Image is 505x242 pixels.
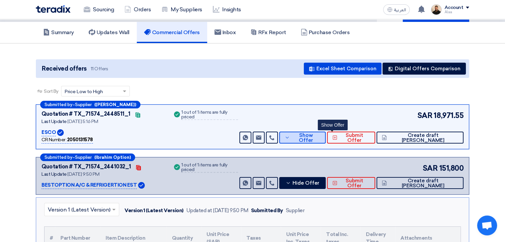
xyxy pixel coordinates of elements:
div: Show Offer [318,120,348,130]
span: 151,800 [439,163,463,174]
b: (Ibrahim Option) [94,155,131,159]
div: Open chat [477,215,497,235]
span: [DATE] 5:16 PM [67,119,98,124]
a: Updates Wall [81,22,137,43]
span: العربية [394,8,406,12]
span: Hide Offer [293,181,319,186]
img: MAA_1717931611039.JPG [431,4,442,15]
button: العربية [383,4,410,15]
a: Commercial Offers [137,22,207,43]
a: Inbox [207,22,243,43]
img: Teradix logo [36,5,70,13]
span: SAR [423,163,438,174]
h5: Purchase Orders [301,29,350,36]
span: 11 Offers [91,66,108,72]
a: Summary [36,22,81,43]
img: Verified Account [138,182,145,189]
a: Insights [208,2,246,17]
span: Submit Offer [339,178,370,188]
button: Submit Offer [327,177,375,189]
a: Sourcing [78,2,119,17]
span: Supplier [75,155,92,159]
span: Supplier [75,102,92,107]
a: Purchase Orders [294,22,357,43]
img: Verified Account [57,129,64,136]
span: [DATE] 9:50 PM [67,171,99,177]
a: RFx Report [243,22,293,43]
div: Alaa [444,10,469,14]
div: Quotation # TX_71574_2448511_1 [42,110,130,118]
button: Submit Offer [327,132,375,144]
button: Create draft [PERSON_NAME] [377,132,463,144]
div: Supplier [286,207,304,214]
span: 18,971.55 [434,110,463,121]
span: Sort By [44,88,58,95]
button: Digital Offers Comparison [382,63,466,75]
b: 2050131578 [67,137,93,143]
b: ([PERSON_NAME]) [94,102,136,107]
h5: Summary [43,29,74,36]
div: Submitted By [251,207,283,214]
span: Show Offer [292,133,320,143]
div: Quotation # TX_71574_2441032_1 [42,163,131,171]
span: Price Low to High [65,88,103,95]
p: BESTOPTION A/C & REFRIGERTION EST [42,181,137,189]
span: Create draft [PERSON_NAME] [388,178,458,188]
div: CR Number : [42,136,93,144]
div: Account [444,5,463,11]
span: Last Update [42,171,67,177]
button: Create draft [PERSON_NAME] [377,177,463,189]
div: Updated at [DATE] 9:50 PM [186,207,248,214]
span: Submitted by [44,102,72,107]
div: Version 1 (Latest Version) [125,207,184,214]
span: Submitted by [44,155,72,159]
div: 1 out of 1 items are fully priced [181,110,238,120]
span: Received offers [42,64,87,73]
span: SAR [417,110,433,121]
p: ESCO [42,129,56,137]
span: Submit Offer [339,133,370,143]
a: My Suppliers [156,2,207,17]
h5: Inbox [214,29,236,36]
div: – [40,101,140,108]
span: Create draft [PERSON_NAME] [388,133,458,143]
div: 1 out of 1 items are fully priced [181,163,238,173]
h5: Commercial Offers [144,29,200,36]
div: – [40,153,135,161]
h5: Updates Wall [89,29,129,36]
button: Hide Offer [279,177,326,189]
span: Last Update [42,119,67,124]
h5: RFx Report [250,29,286,36]
a: Orders [119,2,156,17]
button: Show Offer [279,132,326,144]
button: Excel Sheet Comparison [304,63,381,75]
